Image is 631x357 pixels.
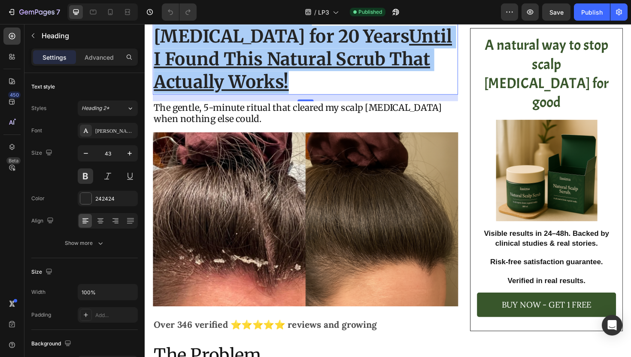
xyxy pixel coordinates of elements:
[31,147,54,159] div: Size
[318,8,329,17] span: LP3
[78,284,137,300] input: Auto
[145,24,631,357] iframe: Design area
[352,284,499,310] a: BUY NOW - GET 1 FREE
[549,9,564,16] span: Save
[358,8,382,16] span: Published
[8,92,21,98] div: 450
[31,127,42,134] div: Font
[78,101,138,116] button: Heading 2*
[542,3,570,21] button: Save
[9,82,332,108] h2: The gentle, 5-minute ritual that cleared my scalp [MEDICAL_DATA] when nothing else could.
[378,290,473,305] p: BUY NOW - GET 1 FREE
[42,31,134,41] p: Heading
[6,157,21,164] div: Beta
[95,127,136,135] div: [PERSON_NAME]
[31,104,46,112] div: Styles
[85,53,114,62] p: Advanced
[581,8,603,17] div: Publish
[162,3,197,21] div: Undo/Redo
[366,247,485,256] strong: Risk-free satisfaction guarantee.
[42,53,67,62] p: Settings
[31,311,51,319] div: Padding
[82,104,109,112] span: Heading 2*
[385,268,467,276] strong: Verified in real results.
[9,2,325,73] u: Until I Found This Natural Scrub That Actually Works!
[31,266,54,278] div: Size
[3,3,64,21] button: 7
[9,310,331,327] p: Over 346 verified ⭐⭐⭐⭐⭐ reviews and growing
[352,12,499,94] h2: A natural way to stop scalp [MEDICAL_DATA] for good
[31,83,55,91] div: Text style
[95,311,136,319] div: Add...
[31,195,45,202] div: Color
[65,239,105,247] div: Show more
[372,101,479,209] img: gempages_575005679476015972-c2400e59-2aa2-449b-9880-6b0d89c1719b.png
[9,115,332,299] img: gempages_575005679476015972-7b8f7233-f457-460a-b452-a760dce44926.png
[31,215,55,227] div: Align
[574,3,610,21] button: Publish
[56,7,60,17] p: 7
[31,338,73,350] div: Background
[602,315,622,336] div: Open Intercom Messenger
[359,217,492,236] strong: Visible results in 24–48h. Backed by clinical studies & real stories.
[31,235,138,251] button: Show more
[95,195,136,203] div: 242424
[314,8,316,17] span: /
[31,288,46,296] div: Width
